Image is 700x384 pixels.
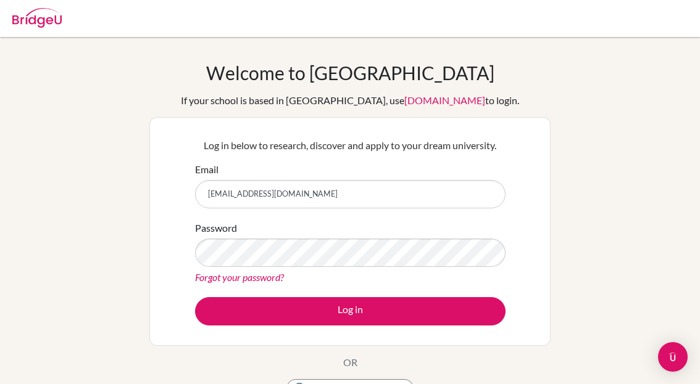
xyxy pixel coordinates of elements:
[12,8,62,28] img: Bridge-U
[195,162,219,177] label: Email
[195,297,506,325] button: Log in
[343,355,357,370] p: OR
[195,271,284,283] a: Forgot your password?
[195,138,506,153] p: Log in below to research, discover and apply to your dream university.
[658,342,688,372] div: Open Intercom Messenger
[195,221,237,235] label: Password
[181,93,519,108] div: If your school is based in [GEOGRAPHIC_DATA], use to login.
[206,62,494,84] h1: Welcome to [GEOGRAPHIC_DATA]
[404,94,485,106] a: [DOMAIN_NAME]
